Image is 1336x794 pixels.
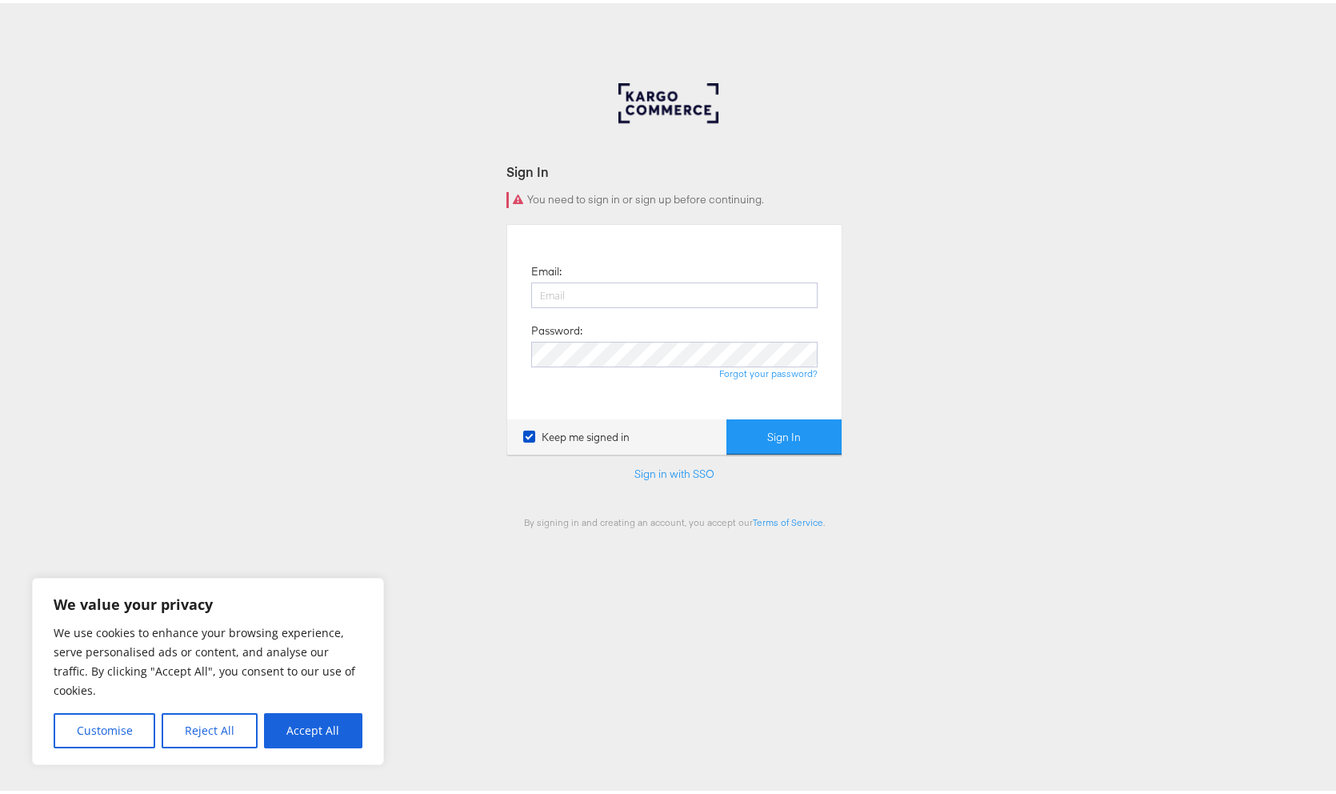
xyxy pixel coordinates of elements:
div: We value your privacy [32,575,384,762]
p: We use cookies to enhance your browsing experience, serve personalised ads or content, and analys... [54,620,362,697]
a: Forgot your password? [719,364,818,376]
a: Terms of Service [753,513,823,525]
button: Accept All [264,710,362,745]
div: You need to sign in or sign up before continuing. [506,189,842,205]
p: We value your privacy [54,591,362,611]
button: Customise [54,710,155,745]
button: Sign In [726,416,842,452]
label: Keep me signed in [523,427,630,442]
button: Reject All [162,710,257,745]
div: Sign In [506,159,842,178]
input: Email [531,279,818,305]
div: By signing in and creating an account, you accept our . [506,513,842,525]
label: Password: [531,320,582,335]
label: Email: [531,261,562,276]
a: Sign in with SSO [634,463,714,478]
